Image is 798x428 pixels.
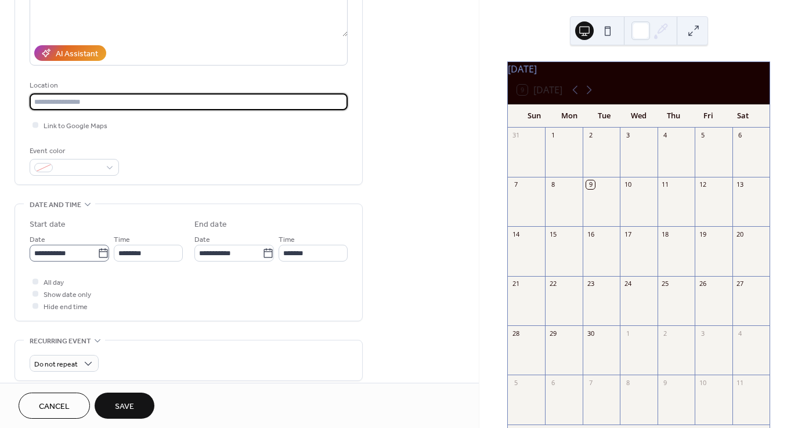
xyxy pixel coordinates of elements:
[30,145,117,157] div: Event color
[661,378,670,387] div: 9
[586,230,595,238] div: 16
[587,104,622,128] div: Tue
[194,234,210,246] span: Date
[661,280,670,288] div: 25
[698,180,707,189] div: 12
[508,62,770,76] div: [DATE]
[511,329,520,338] div: 28
[661,329,670,338] div: 2
[736,329,745,338] div: 4
[623,378,632,387] div: 8
[548,329,557,338] div: 29
[34,45,106,61] button: AI Assistant
[19,393,90,419] button: Cancel
[586,329,595,338] div: 30
[698,230,707,238] div: 19
[511,378,520,387] div: 5
[115,401,134,413] span: Save
[30,79,345,92] div: Location
[30,335,91,347] span: Recurring event
[44,289,91,301] span: Show date only
[548,131,557,140] div: 1
[586,180,595,189] div: 9
[511,131,520,140] div: 31
[691,104,725,128] div: Fri
[511,180,520,189] div: 7
[623,131,632,140] div: 3
[39,401,70,413] span: Cancel
[114,234,130,246] span: Time
[698,131,707,140] div: 5
[548,230,557,238] div: 15
[736,378,745,387] div: 11
[586,280,595,288] div: 23
[623,329,632,338] div: 1
[548,280,557,288] div: 22
[194,219,227,231] div: End date
[517,104,552,128] div: Sun
[44,277,64,289] span: All day
[623,230,632,238] div: 17
[736,180,745,189] div: 13
[95,393,154,419] button: Save
[661,230,670,238] div: 18
[34,358,78,371] span: Do not repeat
[279,234,295,246] span: Time
[56,48,98,60] div: AI Assistant
[661,180,670,189] div: 11
[698,280,707,288] div: 26
[511,280,520,288] div: 21
[552,104,587,128] div: Mon
[623,280,632,288] div: 24
[30,219,66,231] div: Start date
[586,378,595,387] div: 7
[698,378,707,387] div: 10
[586,131,595,140] div: 2
[548,180,557,189] div: 8
[725,104,760,128] div: Sat
[548,378,557,387] div: 6
[44,301,88,313] span: Hide end time
[511,230,520,238] div: 14
[736,280,745,288] div: 27
[698,329,707,338] div: 3
[623,180,632,189] div: 10
[736,230,745,238] div: 20
[30,234,45,246] span: Date
[656,104,691,128] div: Thu
[44,120,107,132] span: Link to Google Maps
[661,131,670,140] div: 4
[736,131,745,140] div: 6
[30,199,81,211] span: Date and time
[622,104,656,128] div: Wed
